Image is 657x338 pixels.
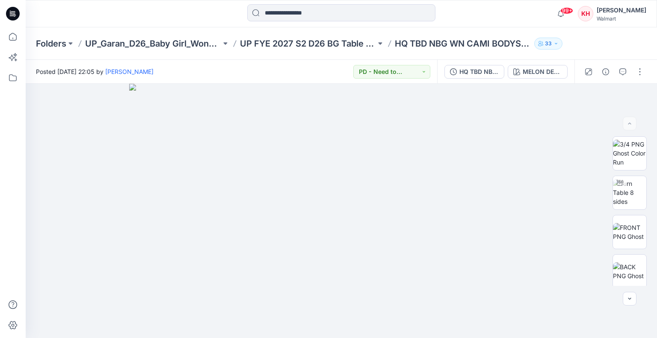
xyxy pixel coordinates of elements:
button: 33 [534,38,562,50]
img: Turn Table 8 sides [613,179,646,206]
span: Posted [DATE] 22:05 by [36,67,154,76]
a: Folders [36,38,66,50]
button: Details [599,65,613,79]
div: Walmart [597,15,646,22]
a: UP FYE 2027 S2 D26 BG Table Garan [240,38,376,50]
a: [PERSON_NAME] [105,68,154,75]
p: HQ TBD NBG WN CAMI BODYSUIT [395,38,531,50]
div: MELON DELIGHT [523,67,562,76]
img: 3/4 PNG Ghost Color Run [613,140,646,167]
button: MELON DELIGHT [508,65,568,79]
div: [PERSON_NAME] [597,5,646,15]
img: FRONT PNG Ghost [613,223,646,241]
img: eyJhbGciOiJIUzI1NiIsImtpZCI6IjAiLCJzbHQiOiJzZXMiLCJ0eXAiOiJKV1QifQ.eyJkYXRhIjp7InR5cGUiOiJzdG9yYW... [129,84,553,338]
img: BACK PNG Ghost [613,262,646,280]
p: 33 [545,39,552,48]
a: UP_Garan_D26_Baby Girl_Wonder Nation [85,38,221,50]
button: HQ TBD NBG WN CAMI BODYSUIT [444,65,504,79]
span: 99+ [560,7,573,14]
div: KH [578,6,593,21]
div: HQ TBD NBG WN CAMI BODYSUIT [459,67,499,76]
